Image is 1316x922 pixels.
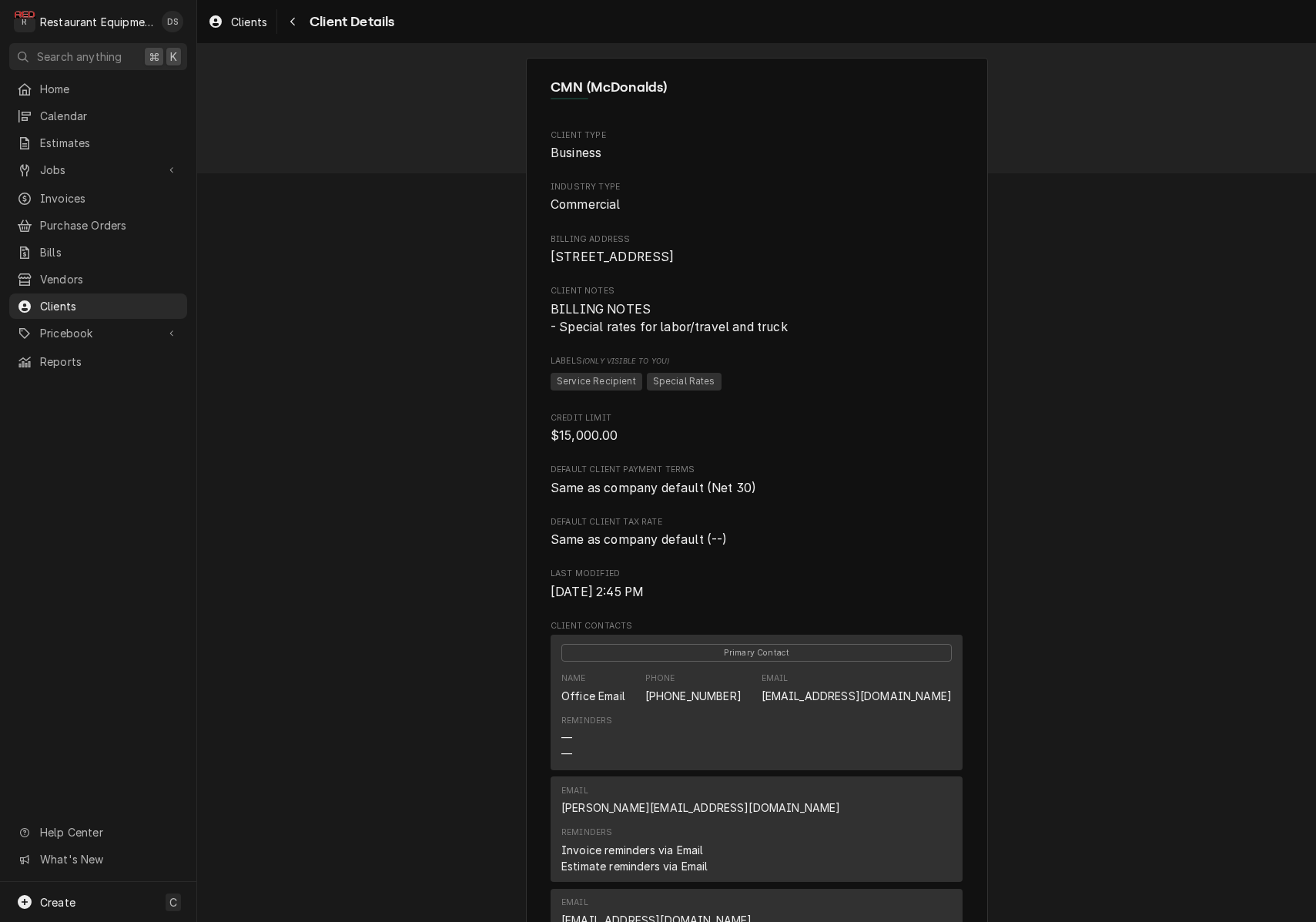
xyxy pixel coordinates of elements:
[551,583,963,602] span: Last Modified
[551,300,963,337] span: Client Notes
[551,248,963,267] span: Billing Address
[149,49,159,65] span: ⌘
[762,672,789,685] div: Email
[551,197,621,212] span: Commercial
[14,11,35,32] div: R
[551,427,963,445] span: Credit Limit
[645,672,742,703] div: Phone
[551,285,963,297] span: Client Notes
[40,298,179,314] span: Clients
[9,267,187,292] a: Vendors
[9,847,187,872] a: Go to What's New
[9,240,187,265] a: Bills
[762,672,952,703] div: Email
[551,181,963,214] div: Industry Type
[40,824,178,840] span: Help Center
[551,129,963,163] div: Client Type
[14,11,35,32] div: Restaurant Equipment Diagnostics's Avatar
[561,746,572,762] div: —
[9,213,187,238] a: Purchase Orders
[551,77,963,110] div: Client Information
[561,644,952,662] span: Primary Contact
[9,130,187,156] a: Estimates
[551,77,963,98] span: Name
[551,568,963,580] span: Last Modified
[561,826,612,839] div: Reminders
[162,11,183,32] div: Derek Stewart's Avatar
[551,428,618,443] span: $15,000.00
[551,233,963,267] div: Billing Address
[561,785,841,816] div: Email
[561,826,708,873] div: Reminders
[561,729,572,746] div: —
[169,894,177,910] span: C
[305,12,394,32] span: Client Details
[9,820,187,845] a: Go to Help Center
[551,146,601,160] span: Business
[561,672,625,703] div: Name
[582,357,669,365] span: (Only Visible to You)
[40,896,75,909] span: Create
[551,464,963,497] div: Default Client Payment Terms
[561,801,841,814] a: [PERSON_NAME][EMAIL_ADDRESS][DOMAIN_NAME]
[647,373,722,391] span: Special Rates
[551,355,963,367] span: Labels
[551,516,963,549] div: Default Client Tax Rate
[561,672,586,685] div: Name
[551,250,675,264] span: [STREET_ADDRESS]
[551,285,963,337] div: Client Notes
[561,858,708,874] div: Estimate reminders via Email
[551,568,963,601] div: Last Modified
[551,464,963,476] span: Default Client Payment Terms
[40,217,179,233] span: Purchase Orders
[9,76,187,102] a: Home
[551,585,644,599] span: [DATE] 2:45 PM
[551,412,963,424] span: Credit Limit
[40,162,156,178] span: Jobs
[9,157,187,183] a: Go to Jobs
[551,531,963,549] span: Default Client Tax Rate
[551,302,788,335] span: BILLING NOTES - Special rates for labor/travel and truck
[37,49,122,65] span: Search anything
[9,103,187,129] a: Calendar
[551,373,642,391] span: Service Recipient
[170,49,177,65] span: K
[40,14,153,30] div: Restaurant Equipment Diagnostics
[645,672,675,685] div: Phone
[551,412,963,445] div: Credit Limit
[40,108,179,124] span: Calendar
[551,532,727,547] span: Same as company default (--)
[551,516,963,528] span: Default Client Tax Rate
[551,620,963,632] span: Client Contacts
[561,688,625,704] div: Office Email
[9,293,187,319] a: Clients
[202,9,273,35] a: Clients
[551,635,963,769] div: Contact
[551,481,756,495] span: Same as company default (Net 30)
[551,196,963,214] span: Industry Type
[561,643,952,662] div: Primary
[645,689,742,702] a: [PHONE_NUMBER]
[551,181,963,193] span: Industry Type
[40,244,179,260] span: Bills
[9,186,187,211] a: Invoices
[561,715,612,727] div: Reminders
[9,320,187,346] a: Go to Pricebook
[40,354,179,370] span: Reports
[40,851,178,867] span: What's New
[162,11,183,32] div: DS
[280,9,305,34] button: Navigate back
[551,370,963,394] span: [object Object]
[551,129,963,142] span: Client Type
[40,271,179,287] span: Vendors
[231,14,267,30] span: Clients
[551,776,963,882] div: Contact
[551,144,963,163] span: Client Type
[40,81,179,97] span: Home
[561,842,703,858] div: Invoice reminders via Email
[561,897,588,909] div: Email
[561,785,588,797] div: Email
[561,715,612,762] div: Reminders
[40,325,156,341] span: Pricebook
[40,135,179,151] span: Estimates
